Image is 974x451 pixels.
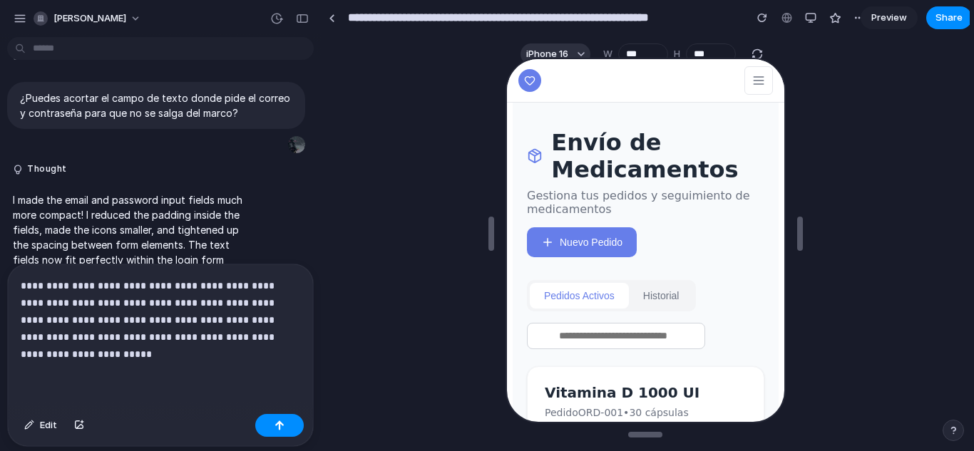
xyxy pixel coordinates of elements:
button: Pedidos Activos [23,224,122,249]
p: Pedido ORD-001 • 30 cápsulas [38,348,240,359]
button: Historial [122,224,187,249]
span: Preview [871,11,907,25]
p: I made the email and password input fields much more compact! I reduced the padding inside the fi... [13,192,251,297]
h1: Envío de Medicamentos [20,70,257,124]
span: Edit [40,418,57,432]
span: [PERSON_NAME] [53,11,126,26]
button: Edit [17,414,64,437]
button: Share [926,6,972,29]
a: Preview [861,6,918,29]
button: Nuevo Pedido [20,168,130,198]
p: $50.000 COP [38,362,240,373]
p: Gestiona tus pedidos y seguimiento de medicamentos [20,130,257,157]
h3: Vitamina D 1000 UI [38,325,193,342]
button: iPhone 16 [521,43,590,65]
button: [PERSON_NAME] [28,7,148,30]
p: ¿Puedes acortar el campo de texto donde pide el correo y contraseña para que no se salga del marco? [20,90,292,120]
span: Share [935,11,963,25]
